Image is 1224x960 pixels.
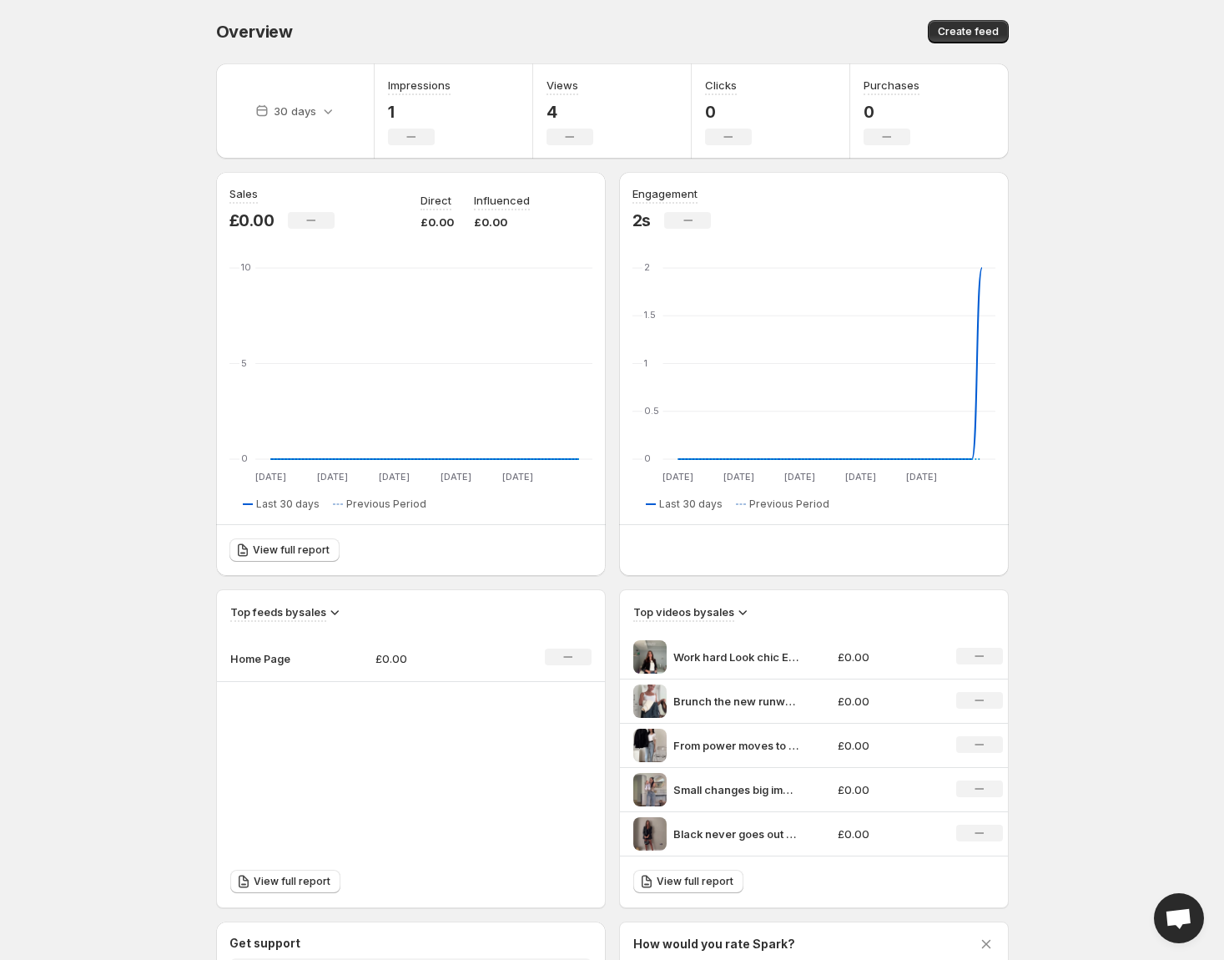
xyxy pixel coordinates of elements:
a: View full report [230,870,340,893]
p: Home Page [230,650,314,667]
a: View full report [229,538,340,562]
h3: Clicks [705,77,737,93]
img: Brunch the new runway Which style would you pick this weekend looks Hunhoney autumndays autumnstyle [633,685,667,718]
text: [DATE] [501,471,532,483]
text: [DATE] [316,471,347,483]
text: 5 [241,357,247,369]
text: 0 [241,452,248,464]
p: 0 [864,102,919,122]
p: £0.00 [421,214,454,230]
text: [DATE] [905,471,936,483]
h3: Purchases [864,77,919,93]
p: Brunch the new runway Which style would you pick this weekend looks Hunhoney autumndays autumnstyle [673,693,798,710]
text: [DATE] [254,471,285,483]
p: From power moves to playful nights The magic of a blazer [673,737,798,754]
p: Work hard Look chic Effortless transition from desk to dinner [673,649,798,665]
span: View full report [253,543,330,557]
img: Black never goes out of style Which look matches your Friday mood hunhoney outfittoday girlsoutfi... [633,817,667,851]
p: £0.00 [474,214,530,230]
text: [DATE] [662,471,693,483]
img: From power moves to playful nights The magic of a blazer [633,729,667,762]
p: 4 [547,102,593,122]
p: 1 [388,102,451,122]
h3: How would you rate Spark? [633,936,795,952]
text: 10 [241,261,251,273]
span: View full report [254,875,330,888]
h3: Top videos by sales [633,604,734,620]
h3: Impressions [388,77,451,93]
text: [DATE] [723,471,753,483]
p: £0.00 [838,781,936,798]
span: Last 30 days [256,498,320,511]
span: Last 30 days [659,498,723,511]
p: Small changes big impact [673,781,798,798]
h3: Engagement [632,185,698,202]
p: 0 [705,102,752,122]
text: 1 [644,357,647,369]
span: Overview [216,22,293,42]
text: 1.5 [644,309,656,321]
text: [DATE] [844,471,875,483]
p: Influenced [474,192,530,209]
span: View full report [657,875,733,888]
p: Direct [421,192,451,209]
span: Previous Period [346,498,426,511]
text: 0.5 [644,405,659,417]
text: [DATE] [378,471,409,483]
p: 2s [632,210,652,230]
p: £0.00 [838,737,936,754]
p: £0.00 [375,650,494,667]
h3: Top feeds by sales [230,604,326,620]
h3: Sales [229,185,258,202]
div: Open chat [1154,893,1204,943]
p: Black never goes out of style Which look matches your [DATE] mood hunhoney outfittoday girlsoutfi... [673,826,798,842]
text: [DATE] [440,471,471,483]
h3: Get support [229,935,300,952]
p: £0.00 [838,826,936,842]
p: £0.00 [229,210,275,230]
text: [DATE] [783,471,814,483]
img: Work hard Look chic Effortless transition from desk to dinner [633,640,667,674]
p: £0.00 [838,649,936,665]
span: Previous Period [749,498,829,511]
p: 30 days [274,103,316,119]
h3: Views [547,77,578,93]
a: View full report [633,870,743,893]
p: £0.00 [838,693,936,710]
span: Create feed [938,25,999,38]
img: Small changes big impact [633,773,667,806]
text: 2 [644,261,650,273]
text: 0 [644,452,651,464]
button: Create feed [928,20,1009,43]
